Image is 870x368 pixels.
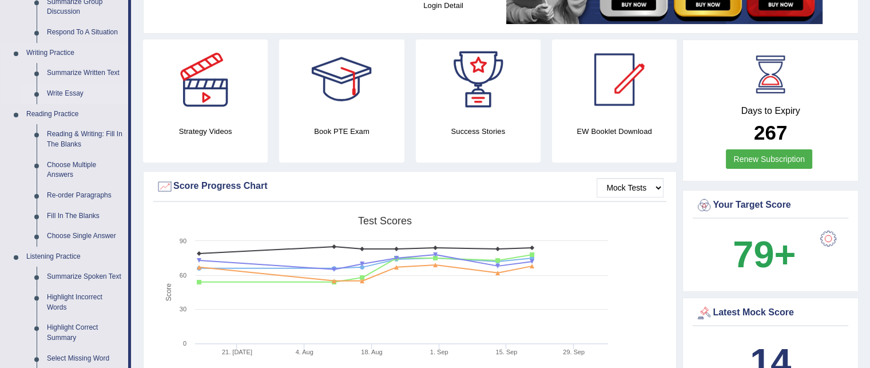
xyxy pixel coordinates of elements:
tspan: 1. Sep [430,349,448,355]
a: Renew Subscription [726,149,812,169]
tspan: 21. [DATE] [222,349,252,355]
text: 0 [183,340,186,347]
a: Choose Single Answer [42,226,128,247]
a: Highlight Correct Summary [42,318,128,348]
tspan: 29. Sep [563,349,585,355]
a: Fill In The Blanks [42,206,128,227]
h4: Success Stories [416,125,541,137]
b: 267 [754,121,787,144]
tspan: Test scores [358,215,412,227]
a: Reading & Writing: Fill In The Blanks [42,124,128,155]
a: Summarize Written Text [42,63,128,84]
h4: Days to Expiry [696,106,845,116]
b: 79+ [733,234,796,275]
tspan: 18. Aug [361,349,382,355]
div: Latest Mock Score [696,304,845,322]
a: Highlight Incorrect Words [42,287,128,318]
a: Reading Practice [21,104,128,125]
tspan: Score [165,283,173,302]
text: 90 [180,238,186,244]
a: Re-order Paragraphs [42,185,128,206]
h4: Book PTE Exam [279,125,404,137]
tspan: 15. Sep [495,349,517,355]
a: Writing Practice [21,43,128,64]
text: 60 [180,272,186,279]
div: Your Target Score [696,197,845,214]
a: Write Essay [42,84,128,104]
h4: EW Booklet Download [552,125,677,137]
a: Summarize Spoken Text [42,267,128,287]
a: Respond To A Situation [42,22,128,43]
tspan: 4. Aug [296,349,313,355]
a: Choose Multiple Answers [42,155,128,185]
h4: Strategy Videos [143,125,268,137]
div: Score Progress Chart [156,178,664,195]
text: 30 [180,306,186,312]
a: Listening Practice [21,247,128,267]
